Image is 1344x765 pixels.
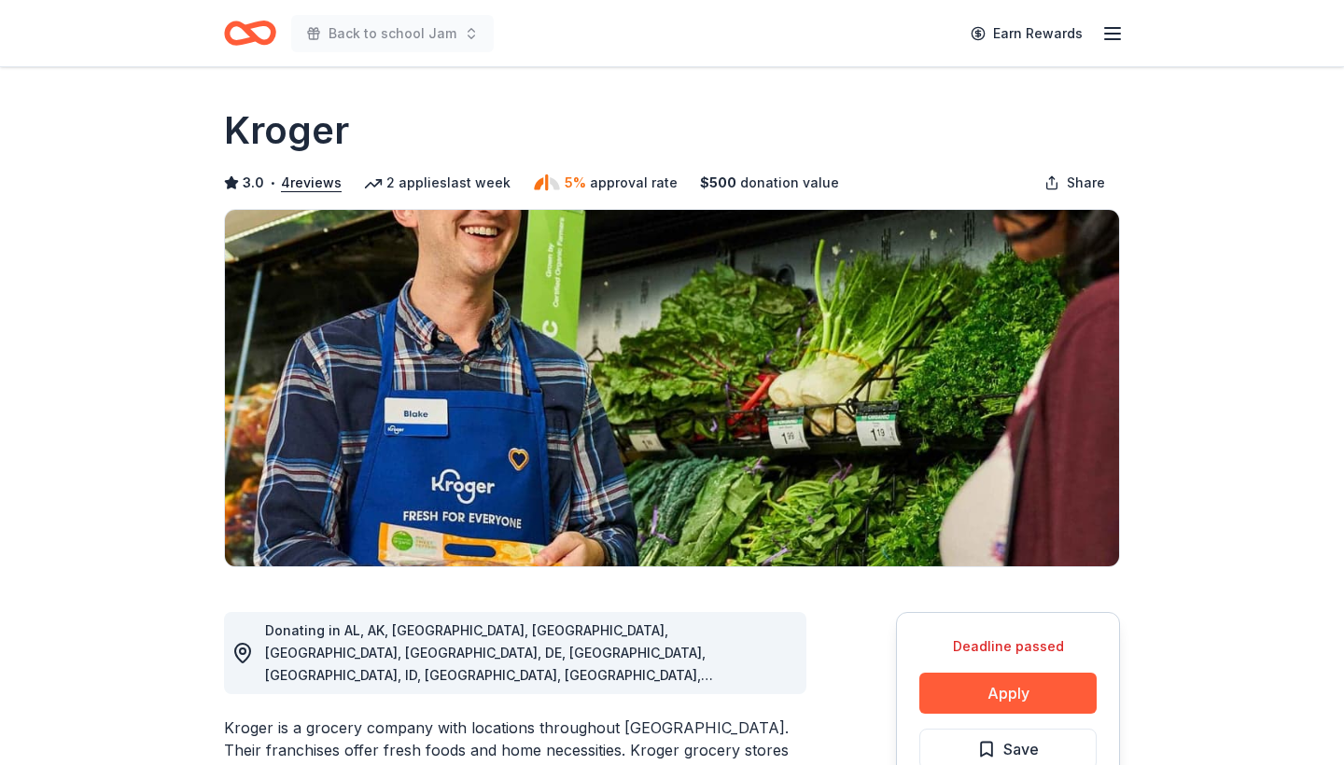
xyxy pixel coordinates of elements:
[1003,737,1039,761] span: Save
[329,22,456,45] span: Back to school Jam
[291,15,494,52] button: Back to school Jam
[243,172,264,194] span: 3.0
[224,104,349,157] h1: Kroger
[919,635,1097,658] div: Deadline passed
[224,11,276,55] a: Home
[364,172,511,194] div: 2 applies last week
[1029,164,1120,202] button: Share
[740,172,839,194] span: donation value
[959,17,1094,50] a: Earn Rewards
[225,210,1119,566] img: Image for Kroger
[281,172,342,194] button: 4reviews
[565,172,586,194] span: 5%
[590,172,678,194] span: approval rate
[700,172,736,194] span: $ 500
[919,673,1097,714] button: Apply
[1067,172,1105,194] span: Share
[270,175,276,190] span: •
